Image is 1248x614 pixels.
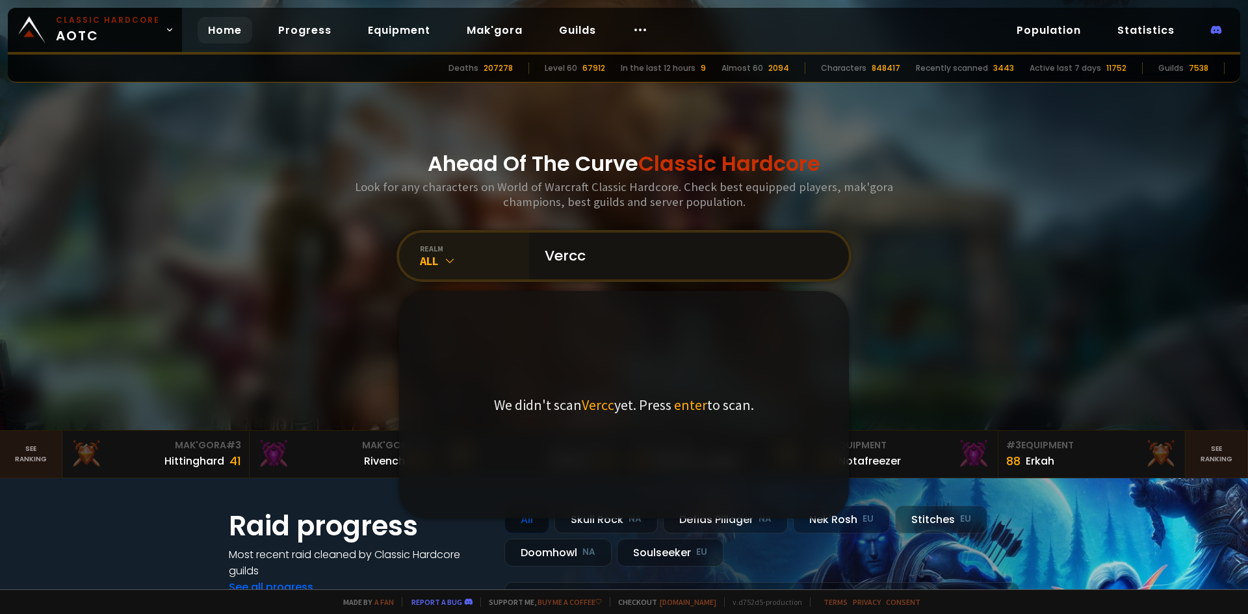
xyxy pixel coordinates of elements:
h1: Ahead Of The Curve [428,148,820,179]
a: a fan [374,597,394,607]
a: Report a bug [411,597,462,607]
div: Defias Pillager [663,505,788,533]
div: Characters [821,62,866,74]
small: NA [629,513,642,526]
a: #2Equipment88Notafreezer [811,431,998,478]
a: [DOMAIN_NAME] [660,597,716,607]
h1: Raid progress [229,505,489,546]
span: Checkout [610,597,716,607]
div: Notafreezer [838,453,901,469]
p: We didn't scan yet. Press to scan. [494,396,754,414]
a: Privacy [853,597,881,607]
div: Almost 60 [721,62,763,74]
a: #3Equipment88Erkah [998,431,1186,478]
a: Statistics [1107,17,1185,44]
small: Classic Hardcore [56,14,160,26]
a: Terms [824,597,848,607]
div: 41 [229,452,241,470]
div: 7538 [1189,62,1208,74]
div: 67912 [582,62,605,74]
div: Skull Rock [554,505,658,533]
a: Buy me a coffee [538,597,602,607]
div: 3443 [993,62,1014,74]
div: 88 [1006,452,1020,470]
a: Progress [268,17,342,44]
span: Support me, [480,597,602,607]
div: 2094 [768,62,789,74]
div: Active last 7 days [1030,62,1101,74]
a: Equipment [357,17,441,44]
input: Search a character... [537,233,833,279]
div: 207278 [484,62,513,74]
div: Level 60 [545,62,577,74]
span: Vercc [582,396,614,414]
h4: Most recent raid cleaned by Classic Hardcore guilds [229,546,489,579]
a: Mak'Gora#3Hittinghard41 [62,431,250,478]
div: Mak'Gora [257,439,428,452]
span: AOTC [56,14,160,45]
span: # 3 [226,439,241,452]
small: NA [759,513,772,526]
small: NA [582,546,595,559]
div: Equipment [1006,439,1177,452]
a: Seeranking [1186,431,1248,478]
div: Soulseeker [617,539,723,567]
div: Hittinghard [164,453,224,469]
div: 11752 [1106,62,1126,74]
div: realm [420,244,529,253]
span: Made by [335,597,394,607]
div: Erkah [1026,453,1054,469]
span: enter [674,396,707,414]
a: Mak'gora [456,17,533,44]
div: 848417 [872,62,900,74]
small: EU [696,546,707,559]
small: EU [863,513,874,526]
div: In the last 12 hours [621,62,695,74]
h3: Look for any characters on World of Warcraft Classic Hardcore. Check best equipped players, mak'g... [350,179,898,209]
a: See all progress [229,580,313,595]
div: Recently scanned [916,62,988,74]
div: Mak'Gora [70,439,241,452]
div: 9 [701,62,706,74]
div: All [504,505,549,533]
span: v. d752d5 - production [724,597,802,607]
div: Doomhowl [504,539,612,567]
div: All [420,253,529,268]
a: Mak'Gora#2Rivench100 [250,431,437,478]
div: Equipment [819,439,990,452]
a: Guilds [549,17,606,44]
a: Population [1006,17,1091,44]
div: Stitches [895,505,987,533]
div: Nek'Rosh [793,505,890,533]
span: # 3 [1006,439,1021,452]
small: EU [960,513,971,526]
a: Consent [886,597,920,607]
a: Home [198,17,252,44]
div: Guilds [1158,62,1184,74]
div: Deaths [448,62,478,74]
div: Rivench [364,453,405,469]
span: Classic Hardcore [638,149,820,178]
a: Classic HardcoreAOTC [8,8,182,52]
